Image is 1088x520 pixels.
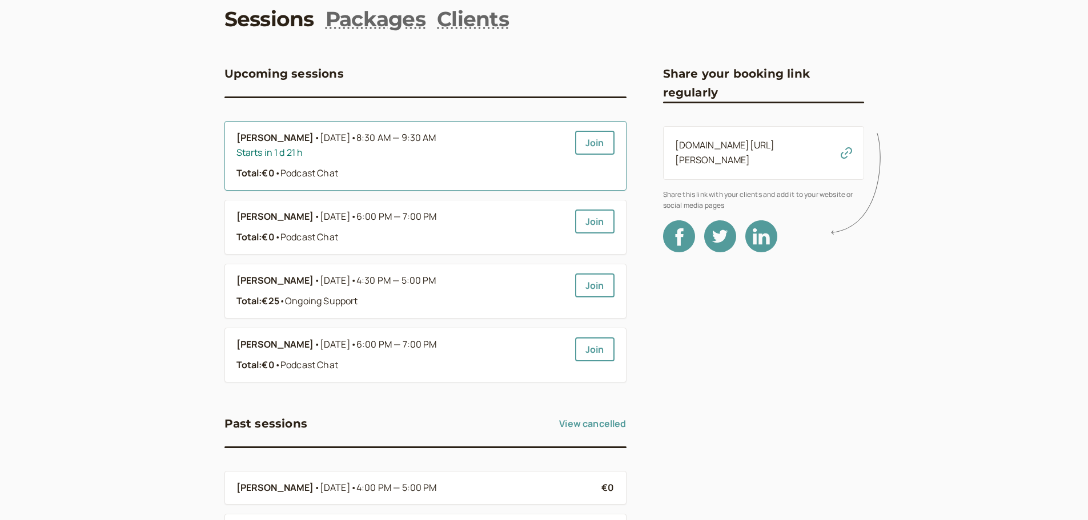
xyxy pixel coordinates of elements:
a: [PERSON_NAME]•[DATE]•6:00 PM — 7:00 PMTotal:€0•Podcast Chat [236,337,566,373]
a: Join [575,209,615,233]
a: View cancelled [559,414,626,433]
span: • [275,231,280,243]
span: Podcast Chat [275,167,338,179]
div: Starts in 1 d 21 h [236,146,566,160]
span: • [351,274,356,287]
a: Join [575,273,615,297]
a: [PERSON_NAME]•[DATE]•8:30 AM — 9:30 AMStarts in 1 d 21 hTotal:€0•Podcast Chat [236,131,566,181]
span: Share this link with your clients and add it to your website or social media pages [663,189,864,211]
span: [DATE] [320,273,436,288]
b: [PERSON_NAME] [236,337,314,352]
span: • [275,358,280,371]
span: • [351,338,356,350]
strong: Total: €25 [236,295,279,307]
span: • [314,273,320,288]
h3: Share your booking link regularly [663,65,864,102]
h3: Past sessions [224,414,308,433]
b: [PERSON_NAME] [236,481,314,495]
a: [PERSON_NAME]•[DATE]•4:00 PM — 5:00 PM [236,481,593,495]
span: • [351,131,356,144]
span: • [351,481,356,494]
span: 8:30 AM — 9:30 AM [356,131,436,144]
b: [PERSON_NAME] [236,209,314,224]
a: Join [575,131,615,155]
h3: Upcoming sessions [224,65,344,83]
strong: Total: €0 [236,167,275,179]
b: [PERSON_NAME] [236,273,314,288]
a: [DOMAIN_NAME][URL][PERSON_NAME] [675,139,775,166]
span: • [314,337,320,352]
span: [DATE] [320,337,437,352]
a: [PERSON_NAME]•[DATE]•4:30 PM — 5:00 PMTotal:€25•Ongoing Support [236,273,566,309]
span: • [314,131,320,146]
span: Ongoing Support [279,295,358,307]
a: Join [575,337,615,361]
a: [PERSON_NAME]•[DATE]•6:00 PM — 7:00 PMTotal:€0•Podcast Chat [236,209,566,245]
span: [DATE] [320,131,436,146]
span: 4:00 PM — 5:00 PM [356,481,437,494]
span: Podcast Chat [275,231,338,243]
span: 6:00 PM — 7:00 PM [356,338,437,350]
a: Packages [326,5,425,33]
span: [DATE] [320,209,437,224]
span: • [279,295,285,307]
strong: Total: €0 [236,358,275,371]
span: • [314,481,320,495]
span: 6:00 PM — 7:00 PM [356,210,437,223]
span: Podcast Chat [275,358,338,371]
b: €0 [601,481,614,494]
span: • [351,210,356,223]
span: [DATE] [320,481,437,495]
a: Sessions [224,5,314,33]
b: [PERSON_NAME] [236,131,314,146]
span: • [275,167,280,179]
span: • [314,209,320,224]
iframe: Chat Widget [1031,465,1088,520]
strong: Total: €0 [236,231,275,243]
a: Clients [437,5,509,33]
span: 4:30 PM — 5:00 PM [356,274,436,287]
